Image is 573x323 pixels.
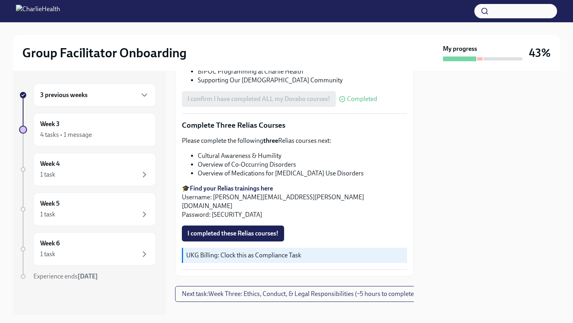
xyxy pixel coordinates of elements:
[187,230,279,237] span: I completed these Relias courses!
[347,96,377,102] span: Completed
[198,169,407,178] li: Overview of Medications for [MEDICAL_DATA] Use Disorders
[40,239,60,248] h6: Week 6
[198,160,407,169] li: Overview of Co-Occurring Disorders
[40,199,60,208] h6: Week 5
[16,5,60,18] img: CharlieHealth
[40,91,88,99] h6: 3 previous weeks
[19,232,156,266] a: Week 61 task
[182,136,407,145] p: Please complete the following Relias courses next:
[198,67,407,76] li: BIPOC Programming at Charlie Health
[33,84,156,107] div: 3 previous weeks
[182,290,416,298] span: Next task : Week Three: Ethics, Conduct, & Legal Responsibilities (~5 hours to complete)
[175,286,423,302] button: Next task:Week Three: Ethics, Conduct, & Legal Responsibilities (~5 hours to complete)
[40,130,92,139] div: 4 tasks • 1 message
[19,113,156,146] a: Week 34 tasks • 1 message
[78,272,98,280] strong: [DATE]
[443,45,477,53] strong: My progress
[40,170,55,179] div: 1 task
[33,272,98,280] span: Experience ends
[40,210,55,219] div: 1 task
[19,153,156,186] a: Week 41 task
[182,120,407,130] p: Complete Three Relias Courses
[22,45,187,61] h2: Group Facilitator Onboarding
[182,184,407,219] p: 🎓 Username: [PERSON_NAME][EMAIL_ADDRESS][PERSON_NAME][DOMAIN_NAME] Password: [SECURITY_DATA]
[198,76,407,85] li: Supporting Our [DEMOGRAPHIC_DATA] Community
[198,152,407,160] li: Cultural Awareness & Humility
[186,251,404,260] p: UKG Billing: Clock this as Compliance Task
[529,46,551,60] h3: 43%
[182,226,284,241] button: I completed these Relias courses!
[190,185,273,192] a: Find your Relias trainings here
[263,137,278,144] strong: three
[19,193,156,226] a: Week 51 task
[40,250,55,259] div: 1 task
[40,120,60,128] h6: Week 3
[40,160,60,168] h6: Week 4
